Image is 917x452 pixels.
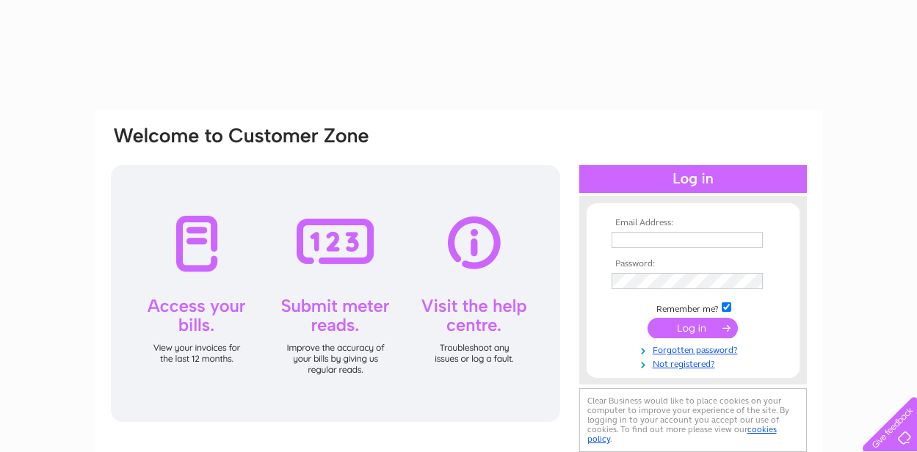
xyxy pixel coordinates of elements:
[612,342,778,356] a: Forgotten password?
[612,356,778,370] a: Not registered?
[648,318,738,338] input: Submit
[579,388,807,452] div: Clear Business would like to place cookies on your computer to improve your experience of the sit...
[608,300,778,315] td: Remember me?
[608,218,778,228] th: Email Address:
[587,424,777,444] a: cookies policy
[608,259,778,269] th: Password:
